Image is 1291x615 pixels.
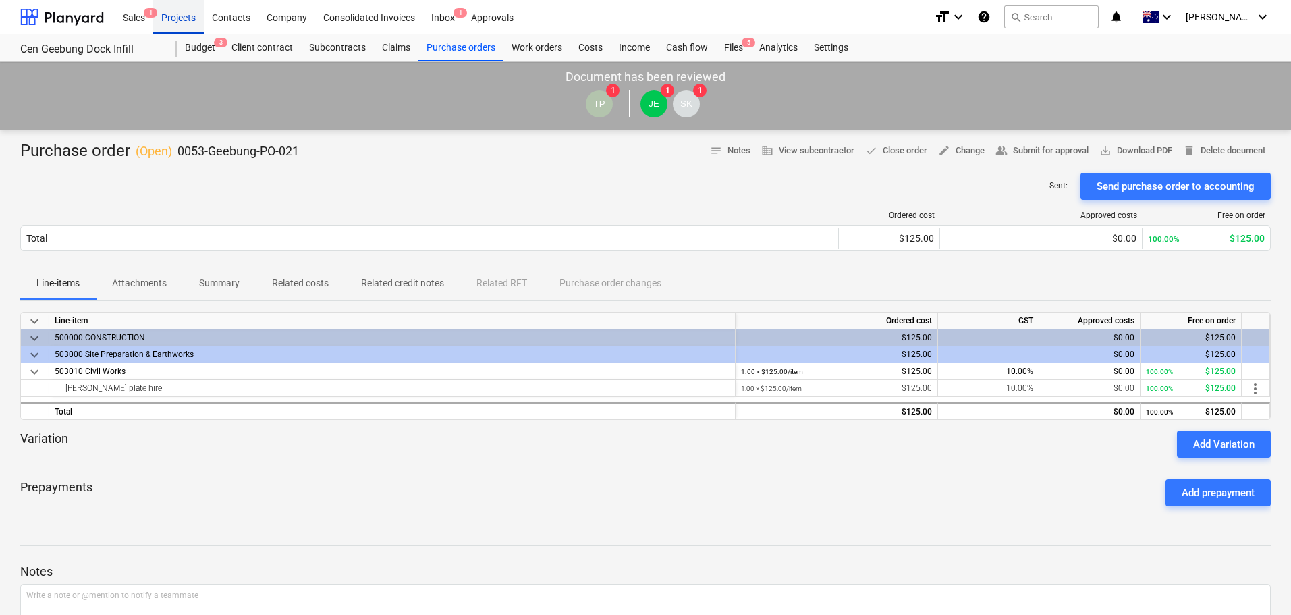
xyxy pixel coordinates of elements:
span: keyboard_arrow_down [26,313,43,329]
button: View subcontractor [756,140,860,161]
span: Download PDF [1099,143,1172,159]
div: $125.00 [844,233,934,244]
div: Work orders [503,34,570,61]
div: Total [49,402,736,419]
p: 0053-Geebung-PO-021 [177,143,299,159]
span: 1 [454,8,467,18]
div: Sean Keane [673,90,700,117]
div: $0.00 [1045,346,1134,363]
span: notes [710,144,722,157]
p: Variation [20,431,68,458]
small: 100.00% [1146,385,1173,392]
div: Tejas Pawar [586,90,613,117]
p: Related credit notes [361,276,444,290]
a: Cash flow [658,34,716,61]
div: Jason Escobar [640,90,667,117]
div: GST [938,313,1039,329]
span: JE [649,99,659,109]
span: people_alt [995,144,1008,157]
div: $125.00 [1146,404,1236,421]
a: Costs [570,34,611,61]
div: Approved costs [1047,211,1137,220]
p: Notes [20,564,1271,580]
button: Download PDF [1094,140,1178,161]
span: 1 [693,84,707,97]
button: Add prepayment [1165,479,1271,506]
a: Claims [374,34,418,61]
div: Free on order [1141,313,1242,329]
a: Analytics [751,34,806,61]
div: Add Variation [1193,435,1255,453]
div: Cen Geebung Dock Infill [20,43,161,57]
span: 1 [606,84,620,97]
span: edit [938,144,950,157]
div: $125.00 [1146,380,1236,397]
div: 10.00% [938,380,1039,397]
small: 1.00 × $125.00 / item [741,385,802,392]
span: Notes [710,143,750,159]
p: Line-items [36,276,80,290]
p: Related costs [272,276,329,290]
span: more_vert [1247,381,1263,397]
div: $125.00 [1146,346,1236,363]
span: done [865,144,877,157]
button: Notes [705,140,756,161]
a: Client contract [223,34,301,61]
div: Wacker plate hire [55,380,730,396]
button: Submit for approval [990,140,1094,161]
p: Prepayments [20,479,92,506]
i: keyboard_arrow_down [1159,9,1175,25]
div: $125.00 [741,346,932,363]
a: Purchase orders [418,34,503,61]
div: Ordered cost [844,211,935,220]
button: Close order [860,140,933,161]
a: Settings [806,34,856,61]
span: 1 [144,8,157,18]
span: 5 [742,38,755,47]
small: 1.00 × $125.00 / item [741,368,803,375]
a: Subcontracts [301,34,374,61]
div: Purchase order [20,140,299,162]
p: Summary [199,276,240,290]
span: Submit for approval [995,143,1089,159]
div: Ordered cost [736,313,938,329]
span: Delete document [1183,143,1265,159]
i: keyboard_arrow_down [1255,9,1271,25]
span: Close order [865,143,927,159]
span: save_alt [1099,144,1111,157]
span: business [761,144,773,157]
div: Add prepayment [1182,484,1255,502]
span: keyboard_arrow_down [26,347,43,363]
i: Knowledge base [977,9,991,25]
span: [PERSON_NAME] [1186,11,1253,22]
p: Attachments [112,276,167,290]
span: 3 [214,38,227,47]
div: 503000 Site Preparation & Earthworks [55,346,730,363]
a: Files5 [716,34,751,61]
div: $0.00 [1047,233,1136,244]
small: 100.00% [1148,234,1180,244]
p: ( Open ) [136,143,172,159]
button: Delete document [1178,140,1271,161]
div: Free on order [1148,211,1265,220]
div: $0.00 [1045,380,1134,397]
div: $125.00 [1148,233,1265,244]
div: $0.00 [1045,329,1134,346]
span: keyboard_arrow_down [26,364,43,380]
div: 500000 CONSTRUCTION [55,329,730,346]
div: Line-item [49,313,736,329]
i: format_size [934,9,950,25]
div: $125.00 [741,404,932,421]
div: Total [26,233,47,244]
div: $0.00 [1045,404,1134,421]
div: $125.00 [1146,363,1236,380]
div: 10.00% [938,363,1039,380]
